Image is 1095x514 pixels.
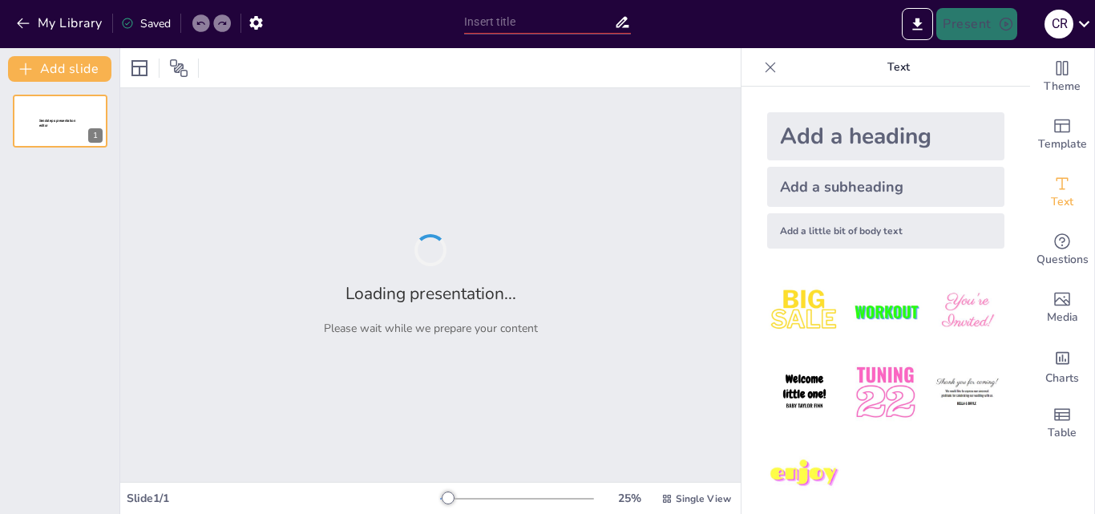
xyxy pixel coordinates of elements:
div: Add images, graphics, shapes or video [1030,279,1094,337]
img: 7.jpeg [767,437,842,512]
div: 25 % [610,491,649,506]
button: Export to PowerPoint [902,8,933,40]
button: My Library [12,10,109,36]
div: Add a table [1030,395,1094,452]
h2: Loading presentation... [345,282,516,305]
img: 2.jpeg [848,274,923,349]
p: Please wait while we prepare your content [324,321,538,336]
div: 1 [88,128,103,143]
span: Single View [676,492,731,505]
span: Media [1047,309,1078,326]
div: Layout [127,55,152,81]
div: Change the overall theme [1030,48,1094,106]
button: C R [1044,8,1073,40]
span: Position [169,59,188,78]
img: 4.jpeg [767,355,842,430]
span: Theme [1044,78,1081,95]
div: Add text boxes [1030,164,1094,221]
div: 1 [13,95,107,148]
div: Add a subheading [767,167,1004,207]
img: 5.jpeg [848,355,923,430]
span: Sendsteps presentation editor [39,119,75,127]
span: Template [1038,136,1087,153]
img: 3.jpeg [930,274,1004,349]
button: Present [936,8,1016,40]
button: Add slide [8,56,111,82]
input: Insert title [464,10,614,34]
div: Add charts and graphs [1030,337,1094,395]
span: Text [1051,193,1073,211]
img: 1.jpeg [767,274,842,349]
div: C R [1044,10,1073,38]
div: Get real-time input from your audience [1030,221,1094,279]
span: Table [1048,424,1077,442]
img: 6.jpeg [930,355,1004,430]
p: Text [783,48,1014,87]
div: Add a heading [767,112,1004,160]
div: Slide 1 / 1 [127,491,440,506]
div: Add a little bit of body text [767,213,1004,249]
div: Saved [121,16,171,31]
span: Questions [1036,251,1089,269]
span: Charts [1045,370,1079,387]
div: Add ready made slides [1030,106,1094,164]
